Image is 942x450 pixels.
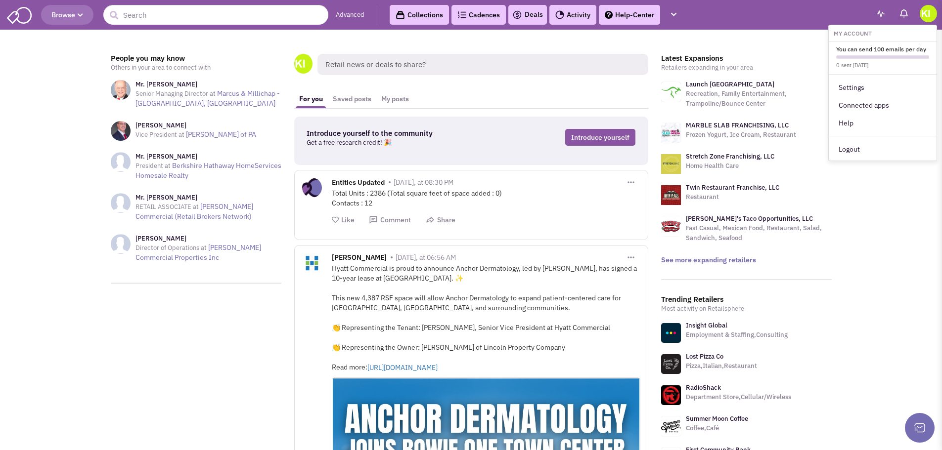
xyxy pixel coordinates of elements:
[920,5,937,22] img: Kate Ingram
[686,214,813,223] a: [PERSON_NAME]'s Taco Opportunities, LLC
[135,244,207,252] span: Director of Operations at
[332,178,385,189] span: Entities Updated
[661,295,832,304] h3: Trending Retailers
[686,361,757,371] p: Pizza,Italian,Restaurant
[51,10,83,19] span: Browse
[367,363,506,372] a: [URL][DOMAIN_NAME]
[686,121,789,129] a: MARBLE SLAB FRANCHISING, LLC
[686,383,721,392] a: RadioShack
[135,162,171,170] span: President at
[686,223,832,243] p: Fast Casual, Mexican Food, Restaurant, Salad, Sandwich, Seafood
[111,63,281,73] p: Others in your area to connect with
[307,129,493,138] h3: Introduce yourself to the community
[661,185,681,205] img: logo
[332,253,387,264] span: [PERSON_NAME]
[111,152,131,172] img: NoImageAvailable1.jpg
[7,5,32,24] img: SmartAdmin
[111,193,131,213] img: NoImageAvailable1.jpg
[686,152,774,161] a: Stretch Zone Franchising, LLC
[135,89,216,98] span: Senior Managing Director at
[836,62,868,69] small: 0 sent [DATE]
[317,54,648,75] span: Retail news or deals to share?
[686,89,832,109] p: Recreation, Family Entertainment, Trampoline/Bounce Center
[555,10,564,19] img: Activity.png
[661,54,832,63] h3: Latest Expansions
[135,89,280,108] a: Marcus & Millichap - [GEOGRAPHIC_DATA], [GEOGRAPHIC_DATA]
[512,9,522,21] img: icon-deals.svg
[294,90,328,108] a: For you
[341,215,355,224] span: Like
[661,154,681,174] img: logo
[390,5,449,25] a: Collections
[135,243,261,262] a: [PERSON_NAME] Commercial Properties Inc
[186,130,256,139] a: [PERSON_NAME] of PA
[135,203,199,211] span: RETAIL ASSOCIATE at
[135,121,256,130] h3: [PERSON_NAME]
[376,90,414,108] a: My posts
[135,161,281,180] a: Berkshire Hathaway HomeServices Homesale Realty
[686,330,788,340] p: Employment & Staffing,Consulting
[661,255,756,264] a: See more expanding retailers
[686,392,791,402] p: Department Store,Cellular/Wireless
[332,263,640,372] div: Hyatt Commercial is proud to announce Anchor Dermatology, led by [PERSON_NAME], has signed a 10-y...
[686,414,748,423] a: Summer Moon Coffee
[336,10,364,20] a: Advanced
[549,5,596,25] a: Activity
[307,138,493,148] p: Get a free research credit! 🎉
[135,202,253,221] a: [PERSON_NAME] Commercial (Retail Brokers Network)
[103,5,328,25] input: Search
[661,304,832,314] p: Most activity on Retailsphere
[135,193,281,202] h3: Mr. [PERSON_NAME]
[41,5,93,25] button: Browse
[686,183,779,192] a: Twin Restaurant Franchise, LLC
[426,215,455,225] button: Share
[369,215,411,225] button: Comment
[111,54,281,63] h3: People you may know
[836,45,929,53] h6: You can send 100 emails per day
[829,79,937,96] a: Settings
[332,188,640,208] div: Total Units : 2386 (Total square feet of space added : 0) Contacts : 12
[135,80,281,89] h3: Mr. [PERSON_NAME]
[135,152,281,161] h3: Mr. [PERSON_NAME]
[686,80,774,88] a: Launch [GEOGRAPHIC_DATA]
[686,423,748,433] p: Coffee,Café
[829,96,937,114] a: Connected apps
[394,178,453,187] span: [DATE], at 08:30 PM
[686,192,779,202] p: Restaurant
[829,28,937,37] h6: My Account
[686,130,796,140] p: Frozen Yogurt, Ice Cream, Restaurant
[661,123,681,143] img: logo
[829,114,937,132] a: Help
[661,216,681,236] img: logo
[829,140,937,158] a: Logout
[396,253,456,262] span: [DATE], at 06:56 AM
[686,161,774,171] p: Home Health Care
[332,215,355,225] button: Like
[661,82,681,102] img: logo
[565,129,635,146] a: Introduce yourself
[457,11,466,18] img: Cadences_logo.png
[111,234,131,254] img: NoImageAvailable1.jpg
[396,10,405,20] img: icon-collection-lavender-black.svg
[605,11,613,19] img: help.png
[451,5,506,25] a: Cadences
[512,9,543,21] a: Deals
[135,234,281,243] h3: [PERSON_NAME]
[328,90,376,108] a: Saved posts
[135,130,184,139] span: Vice President at
[599,5,660,25] a: Help-Center
[686,321,727,329] a: Insight Global
[661,63,832,73] p: Retailers expanding in your area
[686,352,723,361] a: Lost Pizza Co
